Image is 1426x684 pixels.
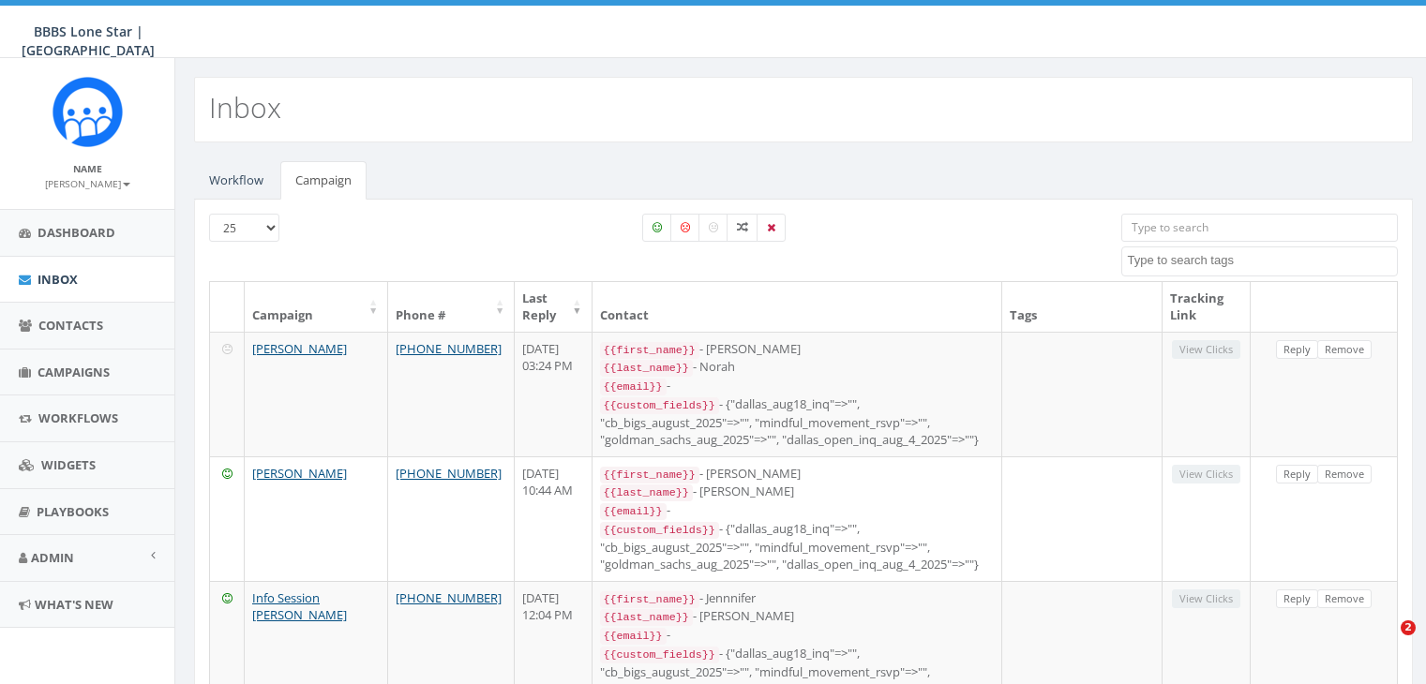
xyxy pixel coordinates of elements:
[600,484,693,501] code: {{last_name}}
[396,465,502,482] a: [PHONE_NUMBER]
[515,332,592,456] td: [DATE] 03:24 PM
[600,609,693,626] code: {{last_name}}
[600,589,995,608] div: - Jennnifer
[45,174,130,191] a: [PERSON_NAME]
[37,503,109,520] span: Playbooks
[245,282,388,332] th: Campaign: activate to sort column ascending
[396,589,502,606] a: [PHONE_NUMBER]
[38,224,115,241] span: Dashboard
[280,161,367,200] a: Campaign
[31,549,74,566] span: Admin
[600,465,995,483] div: - [PERSON_NAME]
[600,607,995,626] div: - [PERSON_NAME]
[642,214,672,242] label: Positive
[600,522,719,539] code: {{custom_fields}}
[1317,465,1372,484] a: Remove
[396,340,502,357] a: [PHONE_NUMBER]
[757,214,786,242] label: Removed
[515,282,592,332] th: Last Reply: activate to sort column ascending
[593,282,1003,332] th: Contact
[252,340,347,357] a: [PERSON_NAME]
[1317,589,1372,609] a: Remove
[38,409,118,426] span: Workflows
[515,456,592,581] td: [DATE] 10:44 AM
[600,340,995,359] div: - [PERSON_NAME]
[38,317,103,334] span: Contacts
[600,501,995,520] div: -
[1276,589,1318,609] a: Reply
[600,647,719,663] code: {{custom_fields}}
[1276,465,1318,484] a: Reply
[252,589,347,624] a: Info Session [PERSON_NAME]
[698,214,728,242] label: Neutral
[600,360,693,377] code: {{last_name}}
[1163,282,1251,332] th: Tracking Link
[600,377,995,395] div: -
[1401,620,1416,635] span: 2
[600,483,995,501] div: - [PERSON_NAME]
[194,161,278,200] a: Workflow
[1127,252,1397,269] textarea: Search
[73,162,102,175] small: Name
[45,177,130,190] small: [PERSON_NAME]
[670,214,700,242] label: Negative
[600,395,995,449] div: - {"dallas_aug18_inq"=>"", "cb_bigs_august_2025"=>"", "mindful_movement_rsvp"=>"", "goldman_sachs...
[38,364,110,380] span: Campaigns
[727,214,758,242] label: Mixed
[600,467,699,483] code: {{first_name}}
[600,591,699,608] code: {{first_name}}
[252,465,347,482] a: [PERSON_NAME]
[600,358,995,377] div: - Norah
[600,379,667,395] code: {{email}}
[600,503,667,520] code: {{email}}
[41,456,96,473] span: Widgets
[38,271,78,288] span: Inbox
[600,342,699,359] code: {{first_name}}
[600,626,995,645] div: -
[1121,214,1398,242] input: Type to search
[53,77,123,147] img: Rally_Corp_Icon.png
[600,628,667,645] code: {{email}}
[600,520,995,573] div: - {"dallas_aug18_inq"=>"", "cb_bigs_august_2025"=>"", "mindful_movement_rsvp"=>"", "goldman_sachs...
[209,92,281,123] h2: Inbox
[388,282,515,332] th: Phone #: activate to sort column ascending
[1362,620,1407,665] iframe: Intercom live chat
[600,397,719,414] code: {{custom_fields}}
[35,596,113,613] span: What's New
[1002,282,1163,332] th: Tags
[1276,340,1318,360] a: Reply
[22,22,155,59] span: BBBS Lone Star | [GEOGRAPHIC_DATA]
[1317,340,1372,360] a: Remove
